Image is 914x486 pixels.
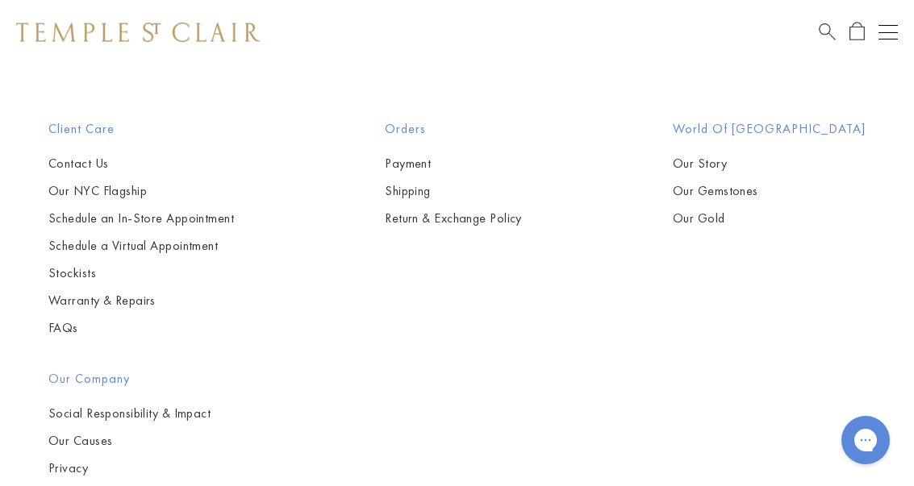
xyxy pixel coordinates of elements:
a: Search [819,22,836,42]
iframe: Gorgias live chat messenger [833,410,898,470]
button: Open navigation [879,23,898,42]
a: Privacy [48,459,211,477]
a: Our Gemstones [673,182,866,200]
a: Our Gold [673,210,866,227]
a: Schedule a Virtual Appointment [48,237,234,255]
a: Shipping [385,182,522,200]
a: Schedule an In-Store Appointment [48,210,234,227]
a: Stockists [48,264,234,282]
a: Warranty & Repairs [48,292,234,309]
a: Our Story [673,155,866,172]
h2: Client Care [48,119,234,139]
a: Our Causes [48,432,211,450]
a: Return & Exchange Policy [385,210,522,227]
h2: Orders [385,119,522,139]
a: FAQs [48,319,234,337]
h2: World of [GEOGRAPHIC_DATA] [673,119,866,139]
img: Temple St. Clair [16,23,260,42]
a: Contact Us [48,155,234,172]
h2: Our Company [48,369,211,388]
a: Payment [385,155,522,172]
a: Open Shopping Bag [849,22,865,42]
a: Social Responsibility & Impact [48,405,211,422]
a: Our NYC Flagship [48,182,234,200]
